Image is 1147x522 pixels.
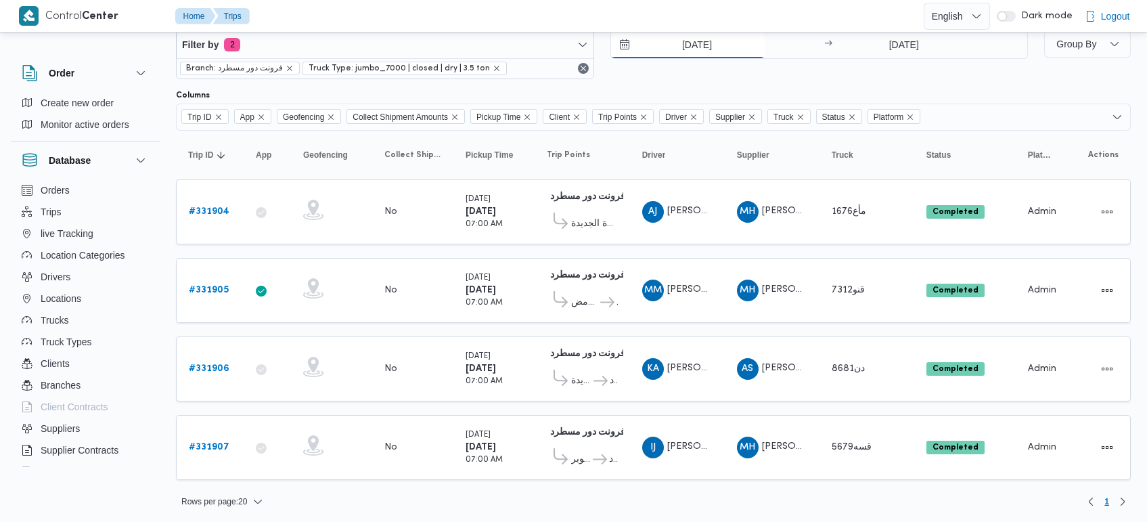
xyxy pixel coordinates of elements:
button: Trip IDSorted in descending order [183,144,237,166]
b: # 331905 [189,286,229,295]
span: Rows per page : 20 [181,494,247,510]
span: [PERSON_NAME] [PERSON_NAME] [762,285,919,294]
b: فرونت دور مسطرد [550,192,625,201]
span: Truck [767,109,811,124]
span: فرونت دور مسطرد [616,295,618,311]
button: Rows per page:20 [176,494,269,510]
button: Trips [16,201,154,223]
button: Remove Status from selection in this group [848,113,856,121]
button: live Tracking [16,223,154,244]
span: Branch: فرونت دور مسطرد [180,62,300,75]
span: مأع1676 [832,207,866,216]
span: فرونت دور مسطرد [609,452,618,468]
b: # 331907 [189,443,229,452]
span: Status [926,150,951,160]
span: Drivers [41,269,70,285]
span: Supplier [715,110,745,125]
a: #331907 [189,439,229,456]
span: Completed [926,284,985,297]
span: Filter by [182,37,219,53]
input: Press the down key to open a popover containing a calendar. [611,31,765,58]
span: قسم أول القاهرة الجديدة [571,216,618,232]
button: Group By [1044,30,1131,58]
span: 2 active filters [224,38,240,51]
span: Dark mode [1016,11,1073,22]
span: Collect Shipment Amounts [353,110,448,125]
div: No [384,206,397,218]
span: Client [543,109,587,124]
span: [PERSON_NAME] [PERSON_NAME] [762,442,919,451]
b: Completed [932,208,979,216]
button: Geofencing [298,144,365,166]
span: Admin [1028,443,1056,452]
button: Remove Truck from selection in this group [796,113,805,121]
span: Completed [926,441,985,454]
button: Clients [16,353,154,374]
button: Status [921,144,1009,166]
span: Monitor active orders [41,116,129,133]
span: Platform [874,110,904,125]
button: App [250,144,284,166]
span: Pickup Time [466,150,513,160]
span: قسم اول مدينة العاشر من رمض [571,295,598,311]
span: AS [742,358,753,380]
span: Trips [41,204,62,220]
span: Trucks [41,312,68,328]
span: 1 [1104,494,1109,510]
span: Supplier [709,109,762,124]
button: Drivers [16,266,154,288]
button: remove selected entity [493,64,501,72]
button: Remove App from selection in this group [257,113,265,121]
button: Remove Collect Shipment Amounts from selection in this group [451,113,459,121]
div: Muhammad Hanei Muhammad Jodah Mahmood [737,280,759,301]
a: #331904 [189,204,229,220]
span: Supplier Contracts [41,442,118,458]
span: Truck Type: jumbo_7000 | closed | dry | 3.5 ton [309,62,490,74]
span: دن8681 [832,364,865,373]
span: Collect Shipment Amounts [384,150,441,160]
button: Next page [1115,494,1131,510]
span: Geofencing [277,109,341,124]
div: Muhammad Hanei Muhammad Jodah Mahmood [737,201,759,223]
span: [PERSON_NAME] [PERSON_NAME] [762,364,919,372]
button: Home [175,8,216,24]
span: [PERSON_NAME] [PERSON_NAME] [667,285,824,294]
span: Location Categories [41,247,125,263]
button: Remove Platform from selection in this group [906,113,914,121]
b: Completed [932,365,979,373]
span: فرونت دور مسطرد [610,373,618,389]
span: MH [740,280,755,301]
button: Monitor active orders [16,114,154,135]
span: [PERSON_NAME] [PERSON_NAME] [762,206,919,215]
span: Trip ID [181,109,229,124]
b: Completed [932,286,979,295]
span: Platform [1028,150,1051,160]
button: Truck [826,144,907,166]
span: Orders [41,182,70,198]
div: Order [11,92,160,141]
button: Open list of options [1112,112,1123,123]
button: Client Contracts [16,396,154,418]
button: Page 1 of 1 [1099,494,1115,510]
span: Driver [659,109,704,124]
button: Remove Trip Points from selection in this group [639,113,648,121]
small: [DATE] [466,196,491,203]
span: [PERSON_NAME] [PERSON_NAME] [667,442,824,451]
span: Logout [1101,8,1130,24]
span: App [234,109,271,124]
span: Group By [1056,39,1096,49]
div: No [384,363,397,375]
span: Truck Types [41,334,91,350]
span: قسم مصر الجديدة [571,373,591,389]
div: Ibrahem Jabril Muhammad Ahmad Jmuaah [642,437,664,458]
small: [DATE] [466,431,491,439]
button: Locations [16,288,154,309]
b: [DATE] [466,364,496,373]
span: Suppliers [41,420,80,437]
span: Branches [41,377,81,393]
small: 07:00 AM [466,456,503,464]
button: Database [22,152,149,169]
b: # 331906 [189,364,229,373]
span: Trip ID; Sorted in descending order [188,150,213,160]
button: Suppliers [16,418,154,439]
